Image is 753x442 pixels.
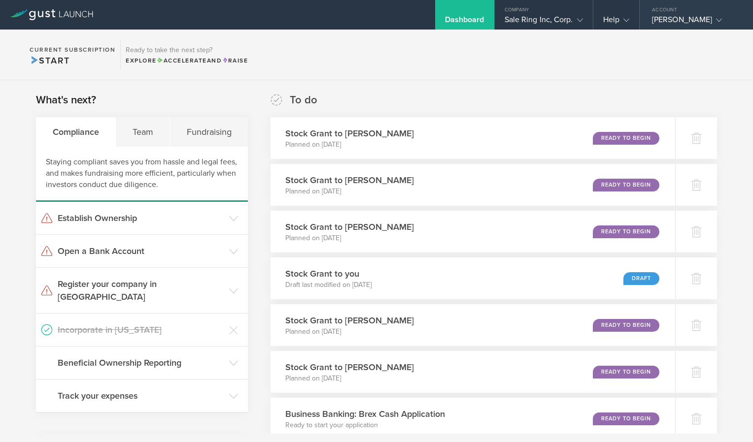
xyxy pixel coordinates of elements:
div: Ready to Begin [593,179,659,191]
h3: Stock Grant to [PERSON_NAME] [285,174,414,187]
h3: Business Banking: Brex Cash Application [285,408,445,420]
div: Fundraising [170,117,248,147]
div: Ready to Begin [593,366,659,379]
div: Team [116,117,170,147]
p: Planned on [DATE] [285,374,414,383]
h3: Stock Grant to you [285,267,372,280]
span: Accelerate [157,57,207,64]
h2: To do [290,93,317,107]
div: Explore [126,56,248,65]
h2: Current Subscription [30,47,115,53]
h3: Stock Grant to [PERSON_NAME] [285,127,414,140]
div: Stock Grant to [PERSON_NAME]Planned on [DATE]Ready to Begin [271,164,675,206]
p: Ready to start your application [285,420,445,430]
div: Ready to Begin [593,319,659,332]
div: Stock Grant to [PERSON_NAME]Planned on [DATE]Ready to Begin [271,211,675,253]
div: Ready to Begin [593,225,659,238]
span: and [157,57,222,64]
h3: Open a Bank Account [58,245,224,257]
div: Dashboard [445,15,484,30]
span: Raise [222,57,248,64]
div: Stock Grant to youDraft last modified on [DATE]Draft [271,257,675,299]
div: Stock Grant to [PERSON_NAME]Planned on [DATE]Ready to Begin [271,304,675,346]
h3: Stock Grant to [PERSON_NAME] [285,221,414,233]
h3: Ready to take the next step? [126,47,248,54]
div: Ready to Begin [593,412,659,425]
p: Draft last modified on [DATE] [285,280,372,290]
div: Staying compliant saves you from hassle and legal fees, and makes fundraising more efficient, par... [36,147,248,202]
p: Planned on [DATE] [285,233,414,243]
h3: Establish Ownership [58,212,224,224]
div: Sale Ring Inc, Corp. [505,15,583,30]
h3: Beneficial Ownership Reporting [58,356,224,369]
div: Ready to Begin [593,132,659,145]
div: Business Banking: Brex Cash ApplicationReady to start your applicationReady to Begin [271,398,675,440]
p: Planned on [DATE] [285,140,414,150]
h3: Stock Grant to [PERSON_NAME] [285,361,414,374]
span: Start [30,55,69,66]
div: Compliance [36,117,116,147]
h3: Track your expenses [58,389,224,402]
div: [PERSON_NAME] [652,15,736,30]
h3: Stock Grant to [PERSON_NAME] [285,314,414,327]
h3: Register your company in [GEOGRAPHIC_DATA] [58,278,224,303]
h3: Incorporate in [US_STATE] [58,323,224,336]
iframe: Chat Widget [704,395,753,442]
div: Stock Grant to [PERSON_NAME]Planned on [DATE]Ready to Begin [271,117,675,159]
div: Stock Grant to [PERSON_NAME]Planned on [DATE]Ready to Begin [271,351,675,393]
p: Planned on [DATE] [285,327,414,337]
h2: What's next? [36,93,96,107]
div: Ready to take the next step?ExploreAccelerateandRaise [120,39,253,70]
div: Draft [623,272,659,285]
div: Help [603,15,629,30]
p: Planned on [DATE] [285,187,414,196]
